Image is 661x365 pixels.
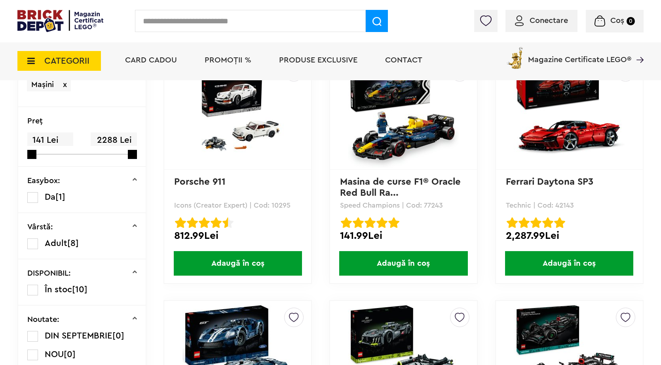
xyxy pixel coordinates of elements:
[340,202,467,209] p: Speed Champions | Cod: 77243
[376,217,387,228] img: Evaluare cu stele
[44,57,89,65] span: CATEGORII
[530,217,541,228] img: Evaluare cu stele
[388,217,399,228] img: Evaluare cu stele
[182,72,293,152] img: Porsche 911
[506,202,633,209] p: Technic | Cod: 42143
[55,193,65,201] span: [1]
[507,217,518,228] img: Evaluare cu stele
[279,56,357,64] a: Produse exclusive
[514,57,625,168] img: Ferrari Daytona SP3
[174,251,302,276] span: Adaugă în coș
[125,56,177,64] a: Card Cadou
[27,223,53,231] p: Vârstă:
[627,17,635,25] small: 0
[385,56,422,64] a: Contact
[205,56,251,64] a: PROMOȚII %
[45,350,64,359] span: NOU
[554,217,565,228] img: Evaluare cu stele
[63,81,67,89] span: x
[339,251,467,276] span: Adaugă în coș
[515,17,568,25] a: Conectare
[187,217,198,228] img: Evaluare cu stele
[45,193,55,201] span: Da
[31,81,54,89] span: Mașini
[528,45,631,64] span: Magazine Certificate LEGO®
[519,217,530,228] img: Evaluare cu stele
[67,239,79,248] span: [8]
[174,177,226,187] a: Porsche 911
[330,251,477,276] a: Adaugă în coș
[27,269,71,277] p: DISPONIBIL:
[610,17,624,25] span: Coș
[45,331,112,340] span: DIN SEPTEMBRIE
[175,217,186,228] img: Evaluare cu stele
[542,217,553,228] img: Evaluare cu stele
[353,217,364,228] img: Evaluare cu stele
[27,316,59,323] p: Noutate:
[91,132,137,148] span: 2288 Lei
[72,285,87,294] span: [10]
[27,117,43,125] p: Preţ
[45,285,72,294] span: În stoc
[365,217,376,228] img: Evaluare cu stele
[530,17,568,25] span: Conectare
[45,239,67,248] span: Adult
[506,231,633,241] div: 2,287.99Lei
[496,251,643,276] a: Adaugă în coș
[27,132,73,148] span: 141 Lei
[164,251,311,276] a: Adaugă în coș
[505,251,633,276] span: Adaugă în coș
[222,217,234,228] img: Evaluare cu stele
[506,177,593,187] a: Ferrari Daytona SP3
[211,217,222,228] img: Evaluare cu stele
[174,231,301,241] div: 812.99Lei
[64,350,76,359] span: [0]
[341,217,352,228] img: Evaluare cu stele
[27,177,60,185] p: Easybox:
[340,177,463,198] a: Masina de curse F1® Oracle Red Bull Ra...
[340,231,467,241] div: 141.99Lei
[174,202,301,209] p: Icons (Creator Expert) | Cod: 10295
[112,331,124,340] span: [0]
[348,57,459,168] img: Masina de curse F1® Oracle Red Bull Racing RB20
[199,217,210,228] img: Evaluare cu stele
[631,45,644,53] a: Magazine Certificate LEGO®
